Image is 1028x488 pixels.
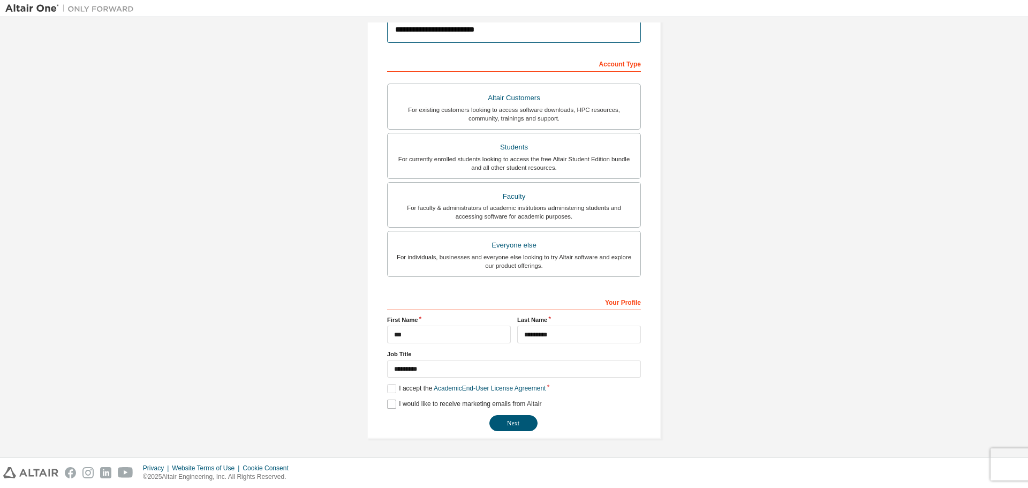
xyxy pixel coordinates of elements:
img: Altair One [5,3,139,14]
img: instagram.svg [82,467,94,478]
label: I accept the [387,384,546,393]
div: For currently enrolled students looking to access the free Altair Student Edition bundle and all ... [394,155,634,172]
div: For existing customers looking to access software downloads, HPC resources, community, trainings ... [394,106,634,123]
img: altair_logo.svg [3,467,58,478]
div: Your Profile [387,293,641,310]
img: linkedin.svg [100,467,111,478]
label: Job Title [387,350,641,358]
div: For faculty & administrators of academic institutions administering students and accessing softwa... [394,204,634,221]
img: youtube.svg [118,467,133,478]
div: Students [394,140,634,155]
label: Last Name [517,316,641,324]
div: Website Terms of Use [172,464,243,472]
div: Altair Customers [394,91,634,106]
label: I would like to receive marketing emails from Altair [387,400,541,409]
div: Cookie Consent [243,464,294,472]
img: facebook.svg [65,467,76,478]
button: Next [489,415,538,431]
div: For individuals, businesses and everyone else looking to try Altair software and explore our prod... [394,253,634,270]
div: Everyone else [394,238,634,253]
label: First Name [387,316,511,324]
div: Faculty [394,189,634,204]
p: © 2025 Altair Engineering, Inc. All Rights Reserved. [143,472,295,482]
div: Privacy [143,464,172,472]
a: Academic End-User License Agreement [434,385,546,392]
div: Account Type [387,55,641,72]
